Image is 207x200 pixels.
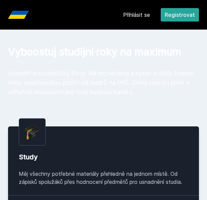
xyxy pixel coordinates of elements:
div: Study [19,152,188,162]
button: Registrovat [161,8,199,22]
div: Měj všechny potřebné materiály přehledně na jednom místě. Od zápisků spolužáků přes hodnocení pře... [19,170,188,186]
h1: Vyboostuj studijní roky na maximum [8,46,199,58]
a: Přihlásit se [123,11,150,19]
p: Usnadni si studentský život. Na nic nečekej a vyber si stáž, trainee nebo absolvestkou pozici od ... [8,69,199,97]
img: graduation-cap.png [24,124,40,140]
